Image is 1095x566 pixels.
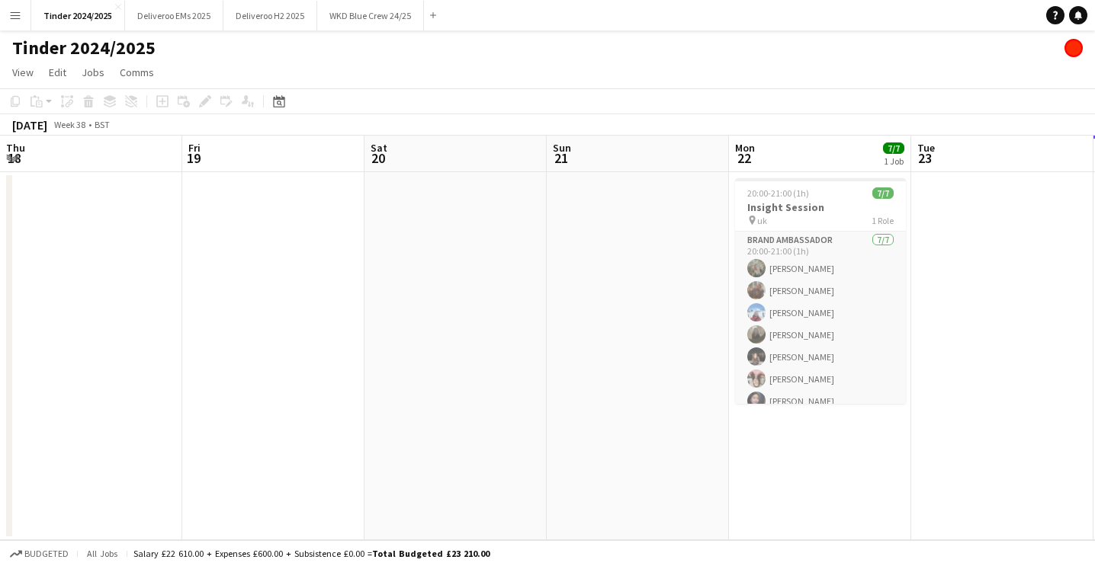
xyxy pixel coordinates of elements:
[43,62,72,82] a: Edit
[84,548,120,559] span: All jobs
[8,545,71,562] button: Budgeted
[368,149,387,167] span: 20
[884,155,904,167] div: 1 Job
[735,141,755,155] span: Mon
[872,215,894,226] span: 1 Role
[733,149,755,167] span: 22
[12,37,156,59] h1: Tinder 2024/2025
[120,66,154,79] span: Comms
[114,62,160,82] a: Comms
[133,548,490,559] div: Salary £22 610.00 + Expenses £600.00 + Subsistence £0.00 =
[12,66,34,79] span: View
[551,149,571,167] span: 21
[553,141,571,155] span: Sun
[917,141,935,155] span: Tue
[82,66,104,79] span: Jobs
[50,119,88,130] span: Week 38
[223,1,317,30] button: Deliveroo H2 2025
[735,178,906,404] app-job-card: 20:00-21:00 (1h)7/7Insight Session uk1 RoleBrand Ambassador7/720:00-21:00 (1h)[PERSON_NAME][PERSO...
[95,119,110,130] div: BST
[24,548,69,559] span: Budgeted
[6,62,40,82] a: View
[317,1,424,30] button: WKD Blue Crew 24/25
[49,66,66,79] span: Edit
[4,149,25,167] span: 18
[6,141,25,155] span: Thu
[915,149,935,167] span: 23
[872,187,894,199] span: 7/7
[12,117,47,133] div: [DATE]
[747,187,809,199] span: 20:00-21:00 (1h)
[883,142,904,154] span: 7/7
[188,141,201,155] span: Fri
[75,62,111,82] a: Jobs
[371,141,387,155] span: Sat
[372,548,490,559] span: Total Budgeted £23 210.00
[735,200,906,214] h3: Insight Session
[757,215,767,226] span: uk
[735,232,906,416] app-card-role: Brand Ambassador7/720:00-21:00 (1h)[PERSON_NAME][PERSON_NAME][PERSON_NAME][PERSON_NAME][PERSON_NA...
[125,1,223,30] button: Deliveroo EMs 2025
[1064,39,1083,57] app-user-avatar: Raptor -
[31,1,125,30] button: Tinder 2024/2025
[186,149,201,167] span: 19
